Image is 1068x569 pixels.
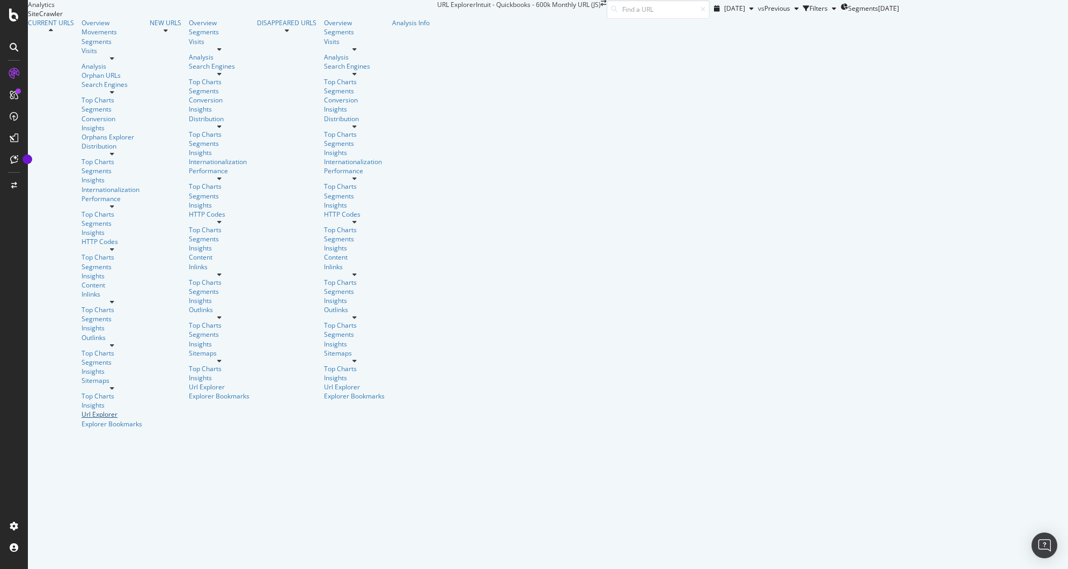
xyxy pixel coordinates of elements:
[324,210,385,219] a: HTTP Codes
[82,114,142,123] a: Conversion
[324,349,385,358] a: Sitemaps
[189,225,249,234] div: Top Charts
[82,358,142,367] div: Segments
[724,4,745,13] span: 2025 Aug. 8th
[324,339,385,349] div: Insights
[189,364,249,373] div: Top Charts
[324,253,385,262] a: Content
[23,154,32,164] div: Tooltip anchor
[324,166,385,175] a: Performance
[82,323,142,332] a: Insights
[189,105,249,114] a: Insights
[189,373,249,382] div: Insights
[82,228,142,237] div: Insights
[82,219,142,228] div: Segments
[189,287,249,296] a: Segments
[189,201,249,210] a: Insights
[189,130,249,139] a: Top Charts
[764,4,790,13] span: Previous
[189,182,249,191] div: Top Charts
[324,148,385,157] a: Insights
[82,376,142,385] a: Sitemaps
[82,210,142,219] div: Top Charts
[324,373,385,382] a: Insights
[82,185,142,194] a: Internationalization
[82,290,142,299] a: Inlinks
[189,77,249,86] a: Top Charts
[82,71,142,80] a: Orphan URLs
[189,148,249,157] a: Insights
[189,37,249,46] div: Visits
[189,166,249,175] div: Performance
[82,27,142,36] a: Movements
[82,62,142,71] a: Analysis
[189,53,249,62] div: Analysis
[82,46,142,55] a: Visits
[189,305,249,314] div: Outlinks
[82,305,142,314] div: Top Charts
[82,280,142,290] a: Content
[189,278,249,287] a: Top Charts
[324,243,385,253] a: Insights
[189,18,249,27] a: Overview
[189,86,249,95] a: Segments
[324,86,385,95] a: Segments
[324,364,385,373] a: Top Charts
[189,339,249,349] div: Insights
[324,130,385,139] a: Top Charts
[189,114,249,123] a: Distribution
[324,225,385,234] a: Top Charts
[189,391,249,401] div: Explorer Bookmarks
[324,95,385,105] div: Conversion
[324,382,385,391] a: Url Explorer
[82,419,142,428] a: Explorer Bookmarks
[82,80,142,89] a: Search Engines
[150,18,181,27] div: NEW URLS
[324,296,385,305] a: Insights
[324,105,385,114] a: Insights
[82,18,142,27] div: Overview
[324,139,385,148] a: Segments
[392,18,430,27] div: Analysis Info
[324,114,385,123] a: Distribution
[189,321,249,330] a: Top Charts
[189,234,249,243] div: Segments
[82,132,142,142] div: Orphans Explorer
[324,157,385,166] a: Internationalization
[324,27,385,36] a: Segments
[189,139,249,148] div: Segments
[82,95,142,105] a: Top Charts
[82,166,142,175] a: Segments
[324,287,385,296] div: Segments
[189,349,249,358] div: Sitemaps
[82,157,142,166] div: Top Charts
[324,278,385,287] a: Top Charts
[189,191,249,201] div: Segments
[324,391,385,401] a: Explorer Bookmarks
[82,194,142,203] a: Performance
[28,9,437,18] div: SiteCrawler
[189,210,249,219] div: HTTP Codes
[82,142,142,151] a: Distribution
[324,77,385,86] a: Top Charts
[324,201,385,210] a: Insights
